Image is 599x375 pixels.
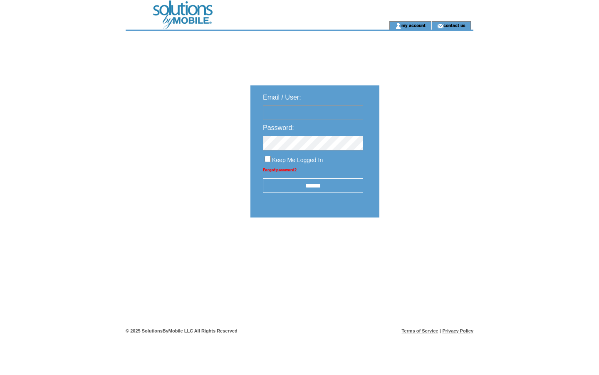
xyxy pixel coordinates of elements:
span: Email / User: [263,94,301,101]
img: contact_us_icon.gif [437,22,443,29]
span: Keep Me Logged In [272,157,323,163]
img: transparent.png [403,238,445,249]
img: account_icon.gif [395,22,401,29]
a: Terms of Service [402,328,438,333]
span: | [440,328,441,333]
a: Privacy Policy [442,328,473,333]
a: Forgot password? [263,167,297,172]
a: my account [401,22,426,28]
a: contact us [443,22,465,28]
span: Password: [263,124,294,131]
span: © 2025 SolutionsByMobile LLC All Rights Reserved [126,328,238,333]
